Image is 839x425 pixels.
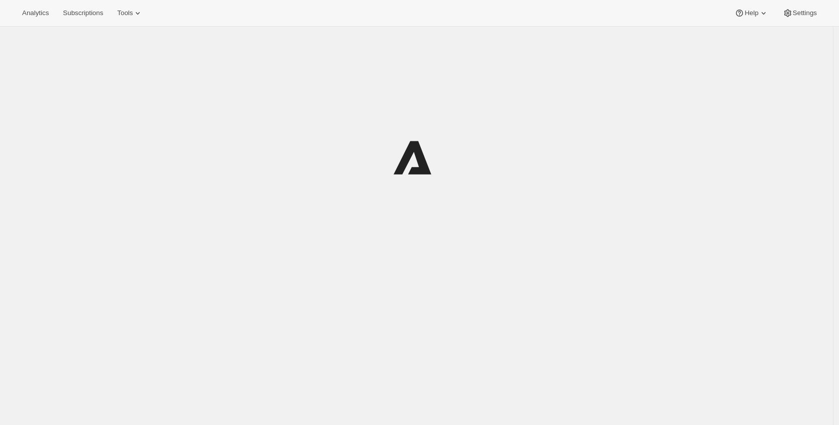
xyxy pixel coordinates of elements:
button: Tools [111,6,149,20]
span: Analytics [22,9,49,17]
span: Tools [117,9,133,17]
span: Settings [793,9,817,17]
button: Analytics [16,6,55,20]
button: Settings [777,6,823,20]
button: Help [728,6,774,20]
span: Subscriptions [63,9,103,17]
button: Subscriptions [57,6,109,20]
span: Help [744,9,758,17]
